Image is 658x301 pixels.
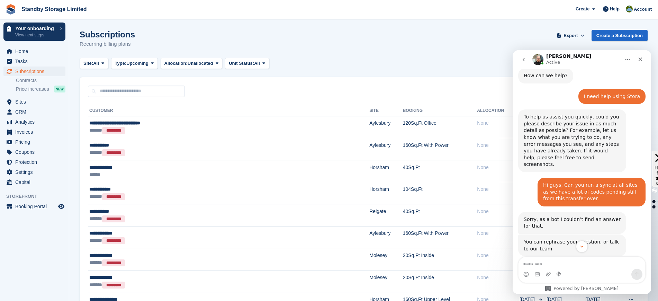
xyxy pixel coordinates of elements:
button: Allocation: Unallocated [161,58,223,69]
div: NEW [54,86,65,92]
span: Protection [15,157,57,167]
a: menu [3,157,65,167]
span: Help [610,6,620,12]
a: Contracts [16,77,65,84]
div: None [477,164,520,171]
a: Standby Storage Limited [19,3,89,15]
td: 20Sq.Ft Inside [403,248,477,271]
button: Export [556,30,586,41]
td: Molesey [369,270,403,292]
td: 20Sq.Ft Inside [403,270,477,292]
img: stora-icon-8386f47178a22dfd0bd8f6a31ec36ba5ce8667c1dd55bd0f319d3a0aa187defe.svg [6,4,16,15]
a: menu [3,167,65,177]
div: None [477,230,520,237]
th: Customer [88,105,369,116]
td: 40Sq.Ft [403,160,477,182]
span: All [254,60,260,67]
span: Settings [15,167,57,177]
img: Aaron Winter [626,6,633,12]
span: Tasks [15,56,57,66]
a: menu [3,177,65,187]
div: None [477,119,520,127]
td: Aylesbury [369,138,403,160]
a: menu [3,56,65,66]
p: Recurring billing plans [80,40,135,48]
td: Aylesbury [369,226,403,248]
td: 40Sq.Ft [403,204,477,227]
a: menu [3,67,65,76]
iframe: Intercom live chat [513,50,651,294]
a: Create a Subscription [592,30,648,41]
a: Your onboarding View next steps [3,23,65,41]
a: Preview store [57,202,65,211]
span: Storefront [6,193,69,200]
a: menu [3,147,65,157]
span: Unallocated [188,60,213,67]
span: Create [576,6,589,12]
span: CRM [15,107,57,117]
p: Your onboarding [15,26,56,31]
span: Capital [15,177,57,187]
span: Type: [115,60,127,67]
a: menu [3,107,65,117]
span: Home [15,46,57,56]
span: Invoices [15,127,57,137]
a: menu [3,127,65,137]
button: Unit Status: All [225,58,269,69]
p: View next steps [15,32,56,38]
a: Price increases NEW [16,85,65,93]
a: menu [3,117,65,127]
td: 104Sq.Ft [403,182,477,204]
span: Analytics [15,117,57,127]
a: menu [3,202,65,211]
div: None [477,142,520,149]
span: Unit Status: [229,60,254,67]
span: Allocation: [164,60,188,67]
span: Coupons [15,147,57,157]
span: Sites [15,97,57,107]
div: None [477,274,520,281]
td: 120Sq.Ft Office [403,116,477,138]
th: Site [369,105,403,116]
a: menu [3,46,65,56]
span: All [93,60,99,67]
h1: Subscriptions [80,30,135,39]
td: Horsham [369,182,403,204]
div: None [477,208,520,215]
button: Site: All [80,58,108,69]
div: None [477,252,520,259]
td: 160Sq.Ft With Power [403,138,477,160]
td: Aylesbury [369,116,403,138]
span: Upcoming [126,60,148,67]
a: menu [3,137,65,147]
